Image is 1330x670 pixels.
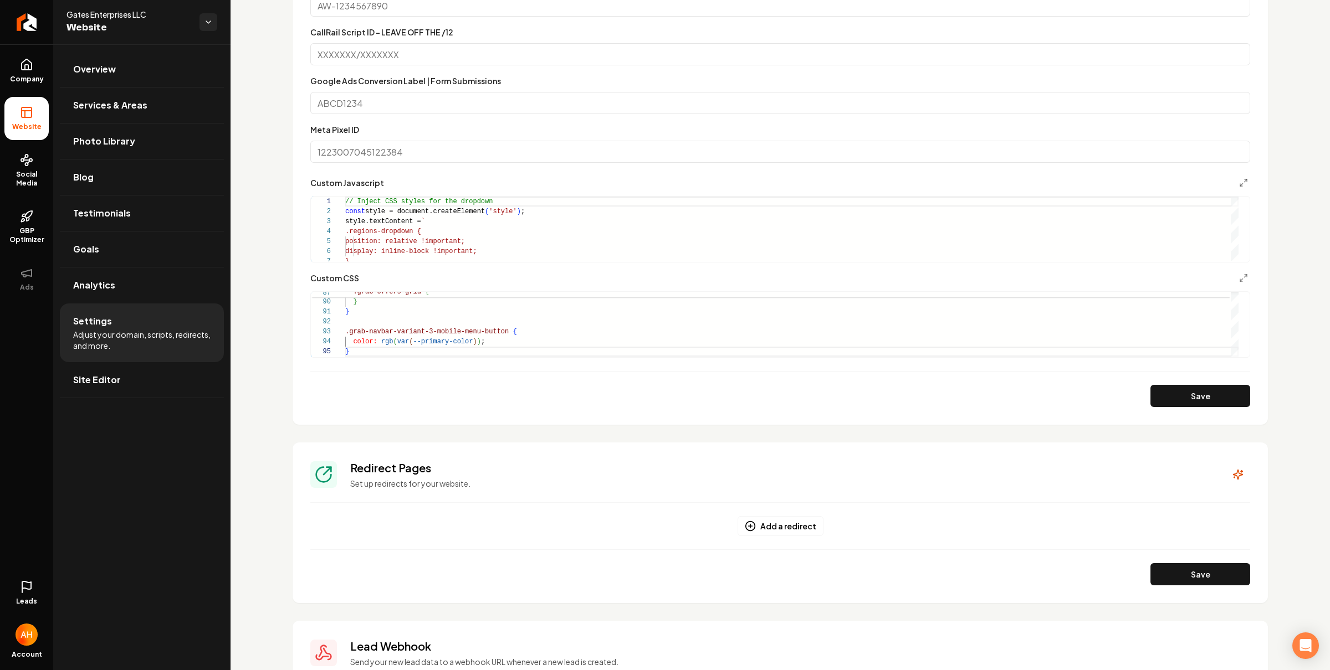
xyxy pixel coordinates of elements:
[6,75,48,84] span: Company
[345,198,493,205] span: // Inject CSS styles for the dropdown
[73,243,99,256] span: Goals
[311,197,331,207] div: 1
[425,288,429,296] span: {
[311,347,331,357] div: 95
[4,49,49,92] a: Company
[73,373,121,386] span: Site Editor
[513,328,516,336] span: {
[60,267,224,303] a: Analytics
[345,257,349,265] span: }
[311,317,331,327] div: 92
[17,13,37,31] img: Rebolt Logo
[60,87,224,123] a: Services & Areas
[16,619,38,646] button: Open user button
[311,288,331,298] span: 87
[8,122,46,131] span: Website
[73,171,94,184] span: Blog
[311,246,331,256] div: 6
[311,256,331,266] div: 7
[16,623,38,646] img: Anthony Hurgoi
[345,218,421,225] span: style.textContent =
[393,338,397,346] span: (
[738,516,823,536] button: Add a redirect
[1150,563,1250,585] button: Save
[60,195,224,231] a: Testimonials
[477,338,481,346] span: )
[311,297,331,307] div: 90
[16,597,37,606] span: Leads
[4,257,49,301] button: Ads
[345,238,465,245] span: position: relative !important;
[521,208,525,215] span: ;
[381,338,393,346] span: rgb
[345,348,349,355] span: }
[66,20,191,35] span: Website
[73,99,147,112] span: Services & Areas
[481,338,485,346] span: ;
[517,208,521,215] span: )
[4,170,49,188] span: Social Media
[353,288,421,296] span: .grab-offers-grid
[397,338,410,346] span: var
[66,9,191,20] span: Gates Enterprises LLC
[345,228,421,235] span: .regions-dropdown {
[485,208,489,215] span: (
[73,315,112,328] span: Settings
[310,43,1250,65] input: XXXXXXX/XXXXXXX
[311,226,331,236] div: 4
[421,218,425,225] span: `
[311,307,331,317] div: 91
[409,338,413,346] span: (
[73,135,135,148] span: Photo Library
[310,179,384,187] label: Custom Javascript
[310,92,1250,114] input: ABCD1234
[311,217,331,226] div: 3
[4,226,49,244] span: GBP Optimizer
[311,327,331,337] div: 93
[1150,385,1250,407] button: Save
[73,329,211,351] span: Adjust your domain, scripts, redirects, and more.
[60,51,224,87] a: Overview
[73,207,131,220] span: Testimonials
[4,145,49,197] a: Social Media
[310,27,453,37] label: CallRail Script ID - LEAVE OFF THE /12
[345,328,509,336] span: .grab-navbar-variant-3-mobile-menu-button
[310,274,359,282] label: Custom CSS
[310,125,359,135] label: Meta Pixel ID
[311,337,331,347] div: 94
[311,236,331,246] div: 5
[353,298,357,306] span: }
[1292,632,1319,659] div: Open Intercom Messenger
[4,201,49,253] a: GBP Optimizer
[365,208,485,215] span: style = document.createElement
[73,63,116,76] span: Overview
[350,656,1250,667] p: Send your new lead data to a webhook URL whenever a new lead is created.
[350,460,1213,476] h3: Redirect Pages
[489,208,516,215] span: 'style'
[311,207,331,217] div: 2
[353,338,377,346] span: color:
[345,248,477,255] span: display: inline-block !important;
[60,159,224,195] a: Blog
[60,123,224,159] a: Photo Library
[310,76,501,86] label: Google Ads Conversion Label | Form Submissions
[16,283,38,292] span: Ads
[60,231,224,267] a: Goals
[345,308,349,316] span: }
[345,208,365,215] span: const
[60,362,224,398] a: Site Editor
[350,478,1213,489] p: Set up redirects for your website.
[350,638,1250,654] h3: Lead Webhook
[12,650,42,659] span: Account
[473,338,477,346] span: )
[310,141,1250,163] input: 1223007045122384
[413,338,473,346] span: --primary-color
[73,279,115,292] span: Analytics
[4,571,49,615] a: Leads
